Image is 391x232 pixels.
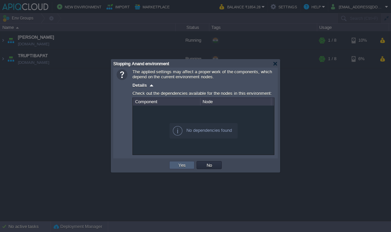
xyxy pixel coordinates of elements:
[201,98,271,106] div: Node
[132,83,147,88] span: Details
[133,98,200,106] div: Component
[176,162,188,168] button: Yes
[113,61,169,66] span: Stopping Anand environment
[132,69,272,79] span: The applied settings may affect a proper work of the components, which depend on the current envi...
[170,123,238,139] div: No dependencies found
[132,89,274,98] div: Check out the dependencies available for the nodes in this environment:
[205,162,214,168] button: No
